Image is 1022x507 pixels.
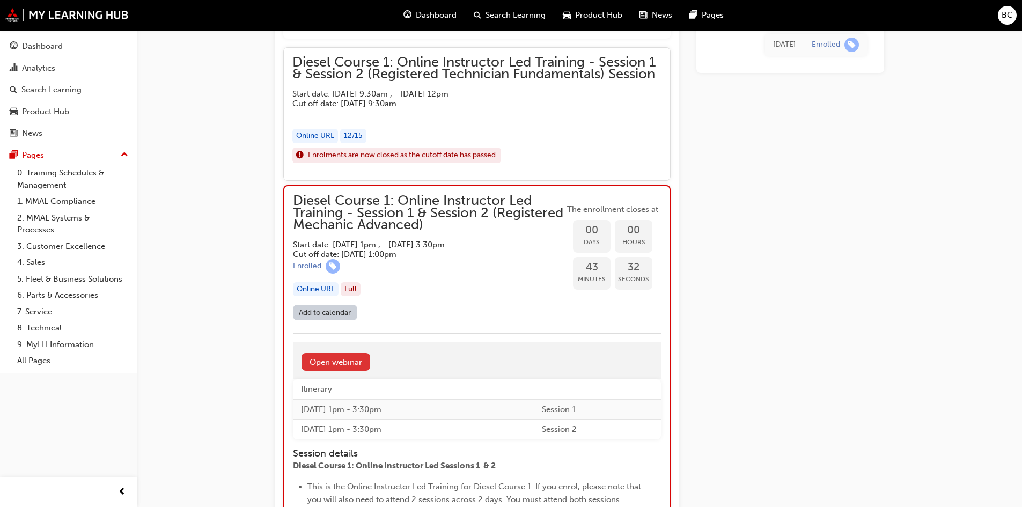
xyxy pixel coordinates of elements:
[293,240,547,249] h5: Start date: [DATE] 1pm , - [DATE] 3:30pm
[326,259,340,274] span: learningRecordVerb_ENROLL-icon
[4,34,133,145] button: DashboardAnalyticsSearch LearningProduct HubNews
[13,287,133,304] a: 6. Parts & Accessories
[302,353,370,371] a: Open webinar
[293,261,321,271] div: Enrolled
[10,107,18,117] span: car-icon
[573,273,611,285] span: Minutes
[10,64,18,74] span: chart-icon
[773,38,796,50] div: Fri Aug 15 2025 15:01:58 GMT+0930 (Australian Central Standard Time)
[702,9,724,21] span: Pages
[534,420,661,439] td: Session 2
[486,9,546,21] span: Search Learning
[13,304,133,320] a: 7. Service
[293,305,357,320] a: Add to calendar
[293,461,496,471] span: Diesel Course 1: Online Instructor Led Sessions 1 & 2
[296,149,304,163] span: exclaim-icon
[22,106,69,118] div: Product Hub
[13,320,133,336] a: 8. Technical
[575,9,622,21] span: Product Hub
[4,102,133,122] a: Product Hub
[293,195,564,231] span: Diesel Course 1: Online Instructor Led Training - Session 1 & Session 2 (Registered Mechanic Adva...
[293,379,534,399] th: Itinerary
[13,271,133,288] a: 5. Fleet & Business Solutions
[395,4,465,26] a: guage-iconDashboard
[292,56,661,172] button: Diesel Course 1: Online Instructor Led Training - Session 1 & Session 2 (Registered Technician Fu...
[615,261,652,274] span: 32
[5,8,129,22] img: mmal
[292,56,661,80] span: Diesel Course 1: Online Instructor Led Training - Session 1 & Session 2 (Registered Technician Fu...
[563,9,571,22] span: car-icon
[4,123,133,143] a: News
[812,39,840,49] div: Enrolled
[10,42,18,52] span: guage-icon
[615,224,652,237] span: 00
[21,84,82,96] div: Search Learning
[13,352,133,369] a: All Pages
[403,9,411,22] span: guage-icon
[844,37,859,52] span: learningRecordVerb_ENROLL-icon
[293,195,661,325] button: Diesel Course 1: Online Instructor Led Training - Session 1 & Session 2 (Registered Mechanic Adva...
[292,129,338,143] div: Online URL
[534,399,661,420] td: Session 1
[4,80,133,100] a: Search Learning
[573,261,611,274] span: 43
[22,149,44,161] div: Pages
[22,127,42,139] div: News
[13,238,133,255] a: 3. Customer Excellence
[681,4,732,26] a: pages-iconPages
[22,40,63,53] div: Dashboard
[564,203,661,216] span: The enrollment closes at
[308,149,497,161] span: Enrolments are now closed as the cutoff date has passed.
[4,58,133,78] a: Analytics
[615,273,652,285] span: Seconds
[293,399,534,420] td: [DATE] 1pm - 3:30pm
[474,9,481,22] span: search-icon
[340,129,366,143] div: 12 / 15
[652,9,672,21] span: News
[465,4,554,26] a: search-iconSearch Learning
[4,36,133,56] a: Dashboard
[10,151,18,160] span: pages-icon
[307,482,643,504] span: This is the Online Instructor Led Training for Diesel Course 1. If you enrol, please note that yo...
[293,448,642,460] h4: Session details
[292,89,644,99] h5: Start date: [DATE] 9:30am , - [DATE] 12pm
[631,4,681,26] a: news-iconNews
[118,486,126,499] span: prev-icon
[416,9,457,21] span: Dashboard
[341,282,361,297] div: Full
[293,282,339,297] div: Online URL
[121,148,128,162] span: up-icon
[13,336,133,353] a: 9. MyLH Information
[573,236,611,248] span: Days
[292,99,644,108] h5: Cut off date: [DATE] 9:30am
[293,249,547,259] h5: Cut off date: [DATE] 1:00pm
[573,224,611,237] span: 00
[22,62,55,75] div: Analytics
[13,210,133,238] a: 2. MMAL Systems & Processes
[1002,9,1013,21] span: BC
[4,145,133,165] button: Pages
[10,129,18,138] span: news-icon
[998,6,1017,25] button: BC
[13,165,133,193] a: 0. Training Schedules & Management
[639,9,648,22] span: news-icon
[689,9,697,22] span: pages-icon
[554,4,631,26] a: car-iconProduct Hub
[293,420,534,439] td: [DATE] 1pm - 3:30pm
[13,193,133,210] a: 1. MMAL Compliance
[13,254,133,271] a: 4. Sales
[10,85,17,95] span: search-icon
[615,236,652,248] span: Hours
